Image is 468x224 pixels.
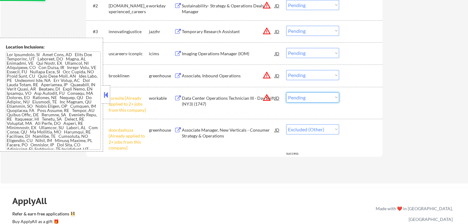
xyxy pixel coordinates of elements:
div: workable [149,95,174,101]
div: Data Center Operations Technician III - Day Shift (NY3) (1747) [182,95,275,107]
div: innovatingjustice [109,29,149,35]
div: Location Inclusions: [6,44,101,50]
button: warning_amber [262,1,271,10]
div: #3 [93,29,104,35]
div: Buy ApplyAll as a gift 🎁 [12,219,74,224]
button: warning_amber [262,93,271,102]
div: doordashusa [Already applied to 2+ jobs from this company] [109,127,149,151]
div: coresite [Already applied to 2+ jobs from this company] [109,95,149,113]
a: Refer & earn free applications 👯‍♀️ [12,212,247,218]
div: Temporary Research Assistant [182,29,275,35]
div: JD [274,48,280,59]
div: JD [274,70,280,81]
div: workday [149,3,174,9]
button: warning_amber [262,27,271,35]
div: Associate Manager, New Verticals - Consumer Strategy & Operations [182,127,275,139]
div: greenhouse [149,127,174,133]
div: #2 [93,3,104,9]
div: jazzhr [149,29,174,35]
div: [DOMAIN_NAME]_experienced_careers [109,3,149,15]
div: greenhouse [149,73,174,79]
div: ApplyAll [12,196,54,206]
div: success [286,151,311,156]
div: JD [274,124,280,135]
button: warning_amber [262,71,271,79]
div: JD [274,92,280,103]
div: Associate, Inbound Operations [182,73,275,79]
div: JD [274,26,280,37]
div: Sustainability- Strategy & Operations Deals Manager [182,3,275,15]
div: uscareers-iconplc [109,51,149,57]
div: brooklinen [109,73,149,79]
div: Imaging Operations Manager (IOM) [182,51,275,57]
div: icims [149,51,174,57]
